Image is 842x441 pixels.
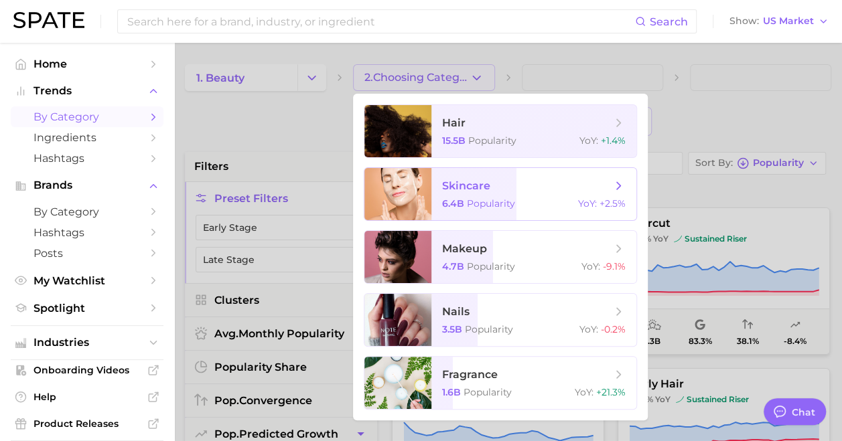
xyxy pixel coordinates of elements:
span: skincare [442,179,490,192]
span: Popularity [467,260,515,272]
span: Popularity [468,135,516,147]
span: Help [33,391,141,403]
span: Search [650,15,688,28]
span: -9.1% [603,260,626,272]
button: Trends [11,81,163,101]
button: ShowUS Market [726,13,832,30]
span: by Category [33,110,141,123]
span: +21.3% [596,386,626,398]
span: Hashtags [33,226,141,239]
span: nails [442,305,470,318]
span: 6.4b [442,197,464,209]
span: Trends [33,85,141,97]
span: Spotlight [33,302,141,315]
span: Industries [33,337,141,349]
span: US Market [763,17,814,25]
span: 4.7b [442,260,464,272]
span: makeup [442,242,487,255]
a: Help [11,387,163,407]
span: -0.2% [601,323,626,335]
a: Spotlight [11,298,163,319]
a: by Category [11,201,163,222]
span: 3.5b [442,323,462,335]
span: Popularity [467,197,515,209]
span: 1.6b [442,386,461,398]
a: Hashtags [11,148,163,169]
a: My Watchlist [11,270,163,291]
button: Industries [11,333,163,353]
span: Posts [33,247,141,260]
a: Home [11,54,163,74]
span: Brands [33,179,141,191]
span: 15.5b [442,135,466,147]
span: YoY : [581,260,600,272]
span: hair [442,116,466,129]
span: Popularity [465,323,513,335]
input: Search here for a brand, industry, or ingredient [126,10,635,33]
span: YoY : [579,135,598,147]
span: YoY : [575,386,593,398]
img: SPATE [13,12,84,28]
span: Onboarding Videos [33,364,141,376]
span: Home [33,58,141,70]
span: fragrance [442,368,498,381]
a: by Category [11,106,163,127]
a: Posts [11,243,163,264]
span: +1.4% [601,135,626,147]
span: My Watchlist [33,274,141,287]
span: Hashtags [33,152,141,165]
span: by Category [33,205,141,218]
a: Ingredients [11,127,163,148]
a: Hashtags [11,222,163,243]
span: Popularity [464,386,512,398]
a: Onboarding Videos [11,360,163,380]
span: Show [729,17,759,25]
span: Ingredients [33,131,141,144]
span: Product Releases [33,418,141,430]
button: Brands [11,175,163,195]
a: Product Releases [11,414,163,434]
span: YoY : [578,197,597,209]
ul: 2.Choosing Category [353,94,648,420]
span: YoY : [579,323,598,335]
span: +2.5% [600,197,626,209]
